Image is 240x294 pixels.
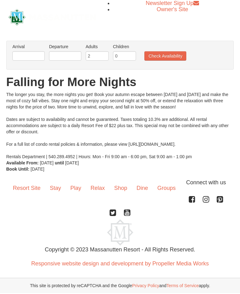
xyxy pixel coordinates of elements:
[153,178,180,198] a: Groups
[110,178,132,198] a: Shop
[6,76,234,88] h1: Falling for More Nights
[86,178,110,198] a: Relax
[113,44,136,50] label: Children
[157,6,188,12] a: Owner's Site
[8,9,96,24] a: Massanutten Resort
[86,44,109,50] label: Adults
[55,160,64,165] strong: until
[8,178,45,198] a: Resort Site
[166,283,199,288] a: Terms of Service
[6,167,29,172] strong: Book Until:
[132,178,153,198] a: Dine
[6,160,39,165] strong: Available From:
[132,283,159,288] a: Privacy Policy
[31,260,209,267] a: Responsive website design and development by Propeller Media Works
[8,9,96,26] img: Massanutten Resort Logo
[66,178,86,198] a: Play
[65,160,79,165] span: [DATE]
[4,246,237,254] p: Copyright © 2023 Massanutten Resort - All Rights Reserved.
[107,219,133,246] img: Massanutten Resort Logo
[45,178,66,198] a: Stay
[40,160,53,165] span: [DATE]
[31,167,44,172] span: [DATE]
[12,44,45,50] label: Arrival
[144,51,186,61] button: Check Availability
[6,91,234,160] div: The longer you stay, the more nights you get! Book your autumn escape between [DATE] and [DATE] a...
[49,44,81,50] label: Departure
[30,283,210,289] span: This site is protected by reCAPTCHA and the Google and apply.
